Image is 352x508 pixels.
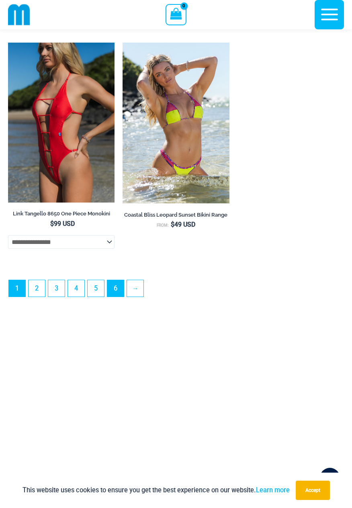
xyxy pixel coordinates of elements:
bdi: 49 USD [171,221,195,228]
a: → [127,280,143,297]
span: $ [50,220,54,227]
p: This website uses cookies to ensure you get the best experience on our website. [23,485,290,496]
a: Page 2 [29,280,45,297]
span: Page 1 [9,280,25,297]
bdi: 99 USD [50,220,75,227]
h2: Link Tangello 8650 One Piece Monokini [8,210,115,217]
img: cropped mm emblem [8,4,30,26]
a: Coastal Bliss Leopard Sunset 3171 Tri Top 4371 Thong Bikini 06Coastal Bliss Leopard Sunset 3171 T... [123,43,229,204]
nav: Product Pagination [8,280,344,301]
a: Learn more [256,486,290,494]
a: Page 6 [107,280,124,297]
span: From: [157,223,169,227]
a: Link Tangello 8650 One Piece Monokini 11Link Tangello 8650 One Piece Monokini 12Link Tangello 865... [8,43,115,203]
h2: Coastal Bliss Leopard Sunset Bikini Range [123,211,229,218]
a: Page 5 [88,280,104,297]
img: Link Tangello 8650 One Piece Monokini 11 [8,43,115,203]
a: Page 3 [48,280,65,297]
button: Accept [296,481,330,500]
a: View Shopping Cart, empty [166,4,186,25]
span: $ [171,221,174,228]
iframe: TrustedSite Certified [12,315,340,476]
a: Link Tangello 8650 One Piece Monokini [8,210,115,220]
a: Coastal Bliss Leopard Sunset Bikini Range [123,211,229,221]
a: Page 4 [68,280,84,297]
img: Coastal Bliss Leopard Sunset 3171 Tri Top 4371 Thong Bikini 06 [123,43,229,204]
